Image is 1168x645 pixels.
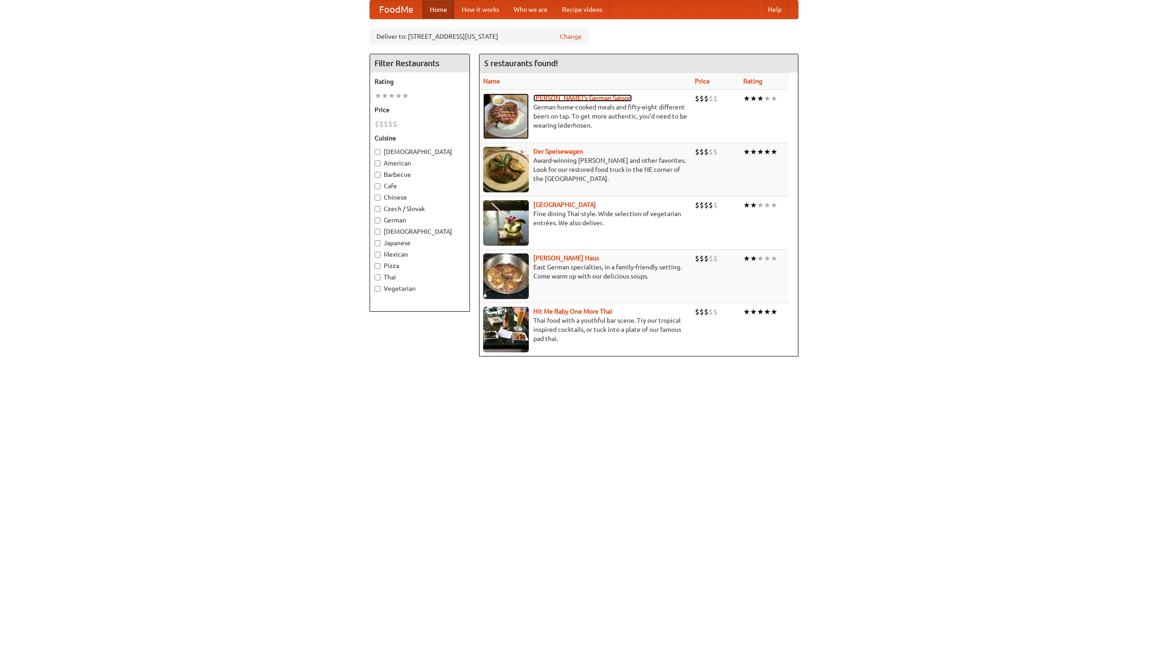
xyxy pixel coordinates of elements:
img: babythai.jpg [483,307,529,352]
a: Der Speisewagen [533,148,583,155]
li: ★ [743,307,750,317]
li: $ [704,307,709,317]
label: Thai [375,273,465,282]
label: Vegetarian [375,284,465,293]
img: kohlhaus.jpg [483,253,529,299]
li: $ [704,200,709,210]
a: Hit Me Baby One More Thai [533,308,612,315]
input: American [375,160,381,166]
li: $ [713,253,718,263]
li: $ [699,93,704,103]
li: $ [704,147,709,157]
li: $ [713,307,718,317]
a: Help [761,0,789,19]
a: Who we are [506,0,555,19]
li: ★ [771,147,777,157]
input: [DEMOGRAPHIC_DATA] [375,149,381,155]
li: ★ [764,200,771,210]
li: ★ [388,91,395,101]
label: Japanese [375,238,465,248]
img: esthers.jpg [483,93,529,139]
label: [DEMOGRAPHIC_DATA] [375,227,465,236]
li: ★ [743,93,750,103]
a: How it works [454,0,506,19]
li: ★ [757,147,764,157]
li: ★ [771,93,777,103]
input: Vegetarian [375,286,381,292]
input: Cafe [375,183,381,189]
input: Chinese [375,195,381,201]
p: Fine dining Thai-style. Wide selection of vegetarian entrées. We also deliver. [483,209,688,227]
li: ★ [764,253,771,263]
label: Czech / Slovak [375,204,465,213]
li: ★ [757,307,764,317]
a: Name [483,77,500,85]
h5: Price [375,105,465,114]
li: $ [695,253,699,263]
img: satay.jpg [483,200,529,246]
a: Recipe videos [555,0,610,19]
label: Chinese [375,193,465,202]
li: $ [388,119,393,129]
input: Czech / Slovak [375,206,381,212]
li: $ [695,147,699,157]
li: ★ [743,200,750,210]
a: [PERSON_NAME]'s German Saloon [533,94,632,102]
li: ★ [743,253,750,263]
li: ★ [750,93,757,103]
a: Price [695,77,710,85]
li: ★ [395,91,402,101]
p: German home-cooked meals and fifty-eight different beers on tap. To get more authentic, you'd nee... [483,103,688,130]
li: $ [713,93,718,103]
li: $ [699,253,704,263]
li: ★ [750,200,757,210]
li: ★ [757,200,764,210]
li: $ [384,119,388,129]
li: ★ [757,93,764,103]
li: $ [695,200,699,210]
p: East German specialties, in a family-friendly setting. Come warm up with our delicious soups. [483,263,688,281]
a: Change [560,32,582,41]
li: $ [709,147,713,157]
li: ★ [771,307,777,317]
li: $ [713,147,718,157]
li: ★ [750,307,757,317]
li: $ [393,119,397,129]
li: ★ [402,91,409,101]
ng-pluralize: 5 restaurants found! [484,59,558,67]
li: ★ [375,91,381,101]
div: Deliver to: [STREET_ADDRESS][US_STATE] [370,28,589,45]
li: $ [709,307,713,317]
li: $ [704,93,709,103]
p: Award-winning [PERSON_NAME] and other favorites. Look for our restored food truck in the NE corne... [483,156,688,183]
li: ★ [764,147,771,157]
li: ★ [757,253,764,263]
p: Thai food with a youthful bar scene. Try our tropical inspired cocktails, or tuck into a plate of... [483,316,688,343]
label: Mexican [375,250,465,259]
input: Japanese [375,240,381,246]
li: $ [709,253,713,263]
b: [GEOGRAPHIC_DATA] [533,201,596,208]
li: $ [699,147,704,157]
label: Pizza [375,261,465,270]
h4: Filter Restaurants [370,54,469,72]
input: Mexican [375,252,381,258]
li: ★ [750,147,757,157]
a: Rating [743,77,762,85]
input: Thai [375,274,381,280]
li: $ [704,253,709,263]
li: $ [709,200,713,210]
h5: Rating [375,77,465,86]
li: $ [713,200,718,210]
input: [DEMOGRAPHIC_DATA] [375,229,381,235]
li: $ [695,307,699,317]
input: German [375,217,381,223]
input: Barbecue [375,172,381,178]
li: ★ [750,253,757,263]
li: ★ [771,200,777,210]
label: German [375,216,465,225]
li: $ [695,93,699,103]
